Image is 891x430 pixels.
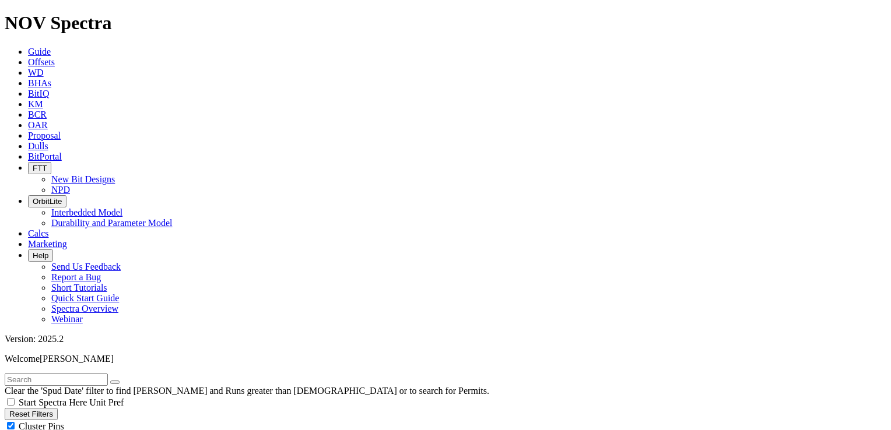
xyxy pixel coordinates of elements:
[28,57,55,67] a: Offsets
[5,354,886,364] p: Welcome
[28,239,67,249] a: Marketing
[33,164,47,172] span: FTT
[28,249,53,262] button: Help
[51,283,107,292] a: Short Tutorials
[28,131,61,140] a: Proposal
[51,174,115,184] a: New Bit Designs
[33,251,48,260] span: Help
[7,398,15,406] input: Start Spectra Here
[33,197,62,206] span: OrbitLite
[5,334,886,344] div: Version: 2025.2
[40,354,114,364] span: [PERSON_NAME]
[51,314,83,324] a: Webinar
[28,110,47,119] a: BCR
[28,99,43,109] a: KM
[28,151,62,161] a: BitPortal
[51,272,101,282] a: Report a Bug
[51,218,173,228] a: Durability and Parameter Model
[28,162,51,174] button: FTT
[5,12,886,34] h1: NOV Spectra
[51,207,122,217] a: Interbedded Model
[28,47,51,57] a: Guide
[28,78,51,88] a: BHAs
[28,120,48,130] a: OAR
[28,141,48,151] a: Dulls
[89,397,124,407] span: Unit Pref
[19,397,87,407] span: Start Spectra Here
[28,228,49,238] a: Calcs
[28,195,66,207] button: OrbitLite
[51,262,121,272] a: Send Us Feedback
[28,68,44,77] a: WD
[51,304,118,313] a: Spectra Overview
[51,293,119,303] a: Quick Start Guide
[5,408,58,420] button: Reset Filters
[28,89,49,98] a: BitIQ
[5,373,108,386] input: Search
[51,185,70,195] a: NPD
[5,386,489,396] span: Clear the 'Spud Date' filter to find [PERSON_NAME] and Runs greater than [DEMOGRAPHIC_DATA] or to...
